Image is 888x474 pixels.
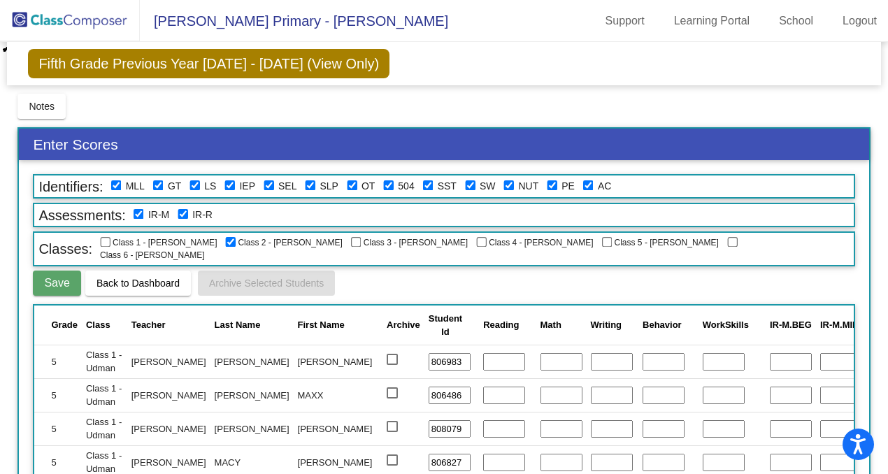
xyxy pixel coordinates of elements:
div: Reading [483,318,531,332]
span: Class 2 - [PERSON_NAME] [225,238,342,247]
label: Parental Engagement [561,179,575,194]
label: Reading-Writing-Math IEP [239,179,255,194]
label: Attendance Concerns [598,179,611,194]
div: Math [540,318,582,332]
td: 5 [34,345,82,378]
button: Notes [17,94,66,119]
label: Occupational Therapy IEP [361,179,375,194]
span: IR-M.BEG [770,319,812,330]
td: [PERSON_NAME] [127,378,210,412]
label: Speech IEP [320,179,338,194]
th: Grade [34,306,82,345]
span: Classes: [34,239,96,259]
span: Class 1 - [PERSON_NAME] [100,238,217,247]
td: [PERSON_NAME] [210,378,294,412]
span: Class 3 - [PERSON_NAME] [351,238,468,247]
label: SST Referral [438,179,457,194]
div: Behavior [643,318,682,332]
div: Class [86,318,110,332]
td: 5 [34,378,82,412]
div: WorkSkills [703,318,761,332]
span: Class 4 - [PERSON_NAME] [476,238,593,247]
td: 5 [34,412,82,445]
div: Behavior [643,318,694,332]
td: [PERSON_NAME] [210,345,294,378]
span: Assessments: [34,206,129,225]
div: WorkSkills [703,318,749,332]
div: Writing [591,318,622,332]
label: i-Ready Math [148,208,169,222]
button: Back to Dashboard [85,271,191,296]
h3: Enter Scores [19,129,868,160]
td: Class 1 - Udman [82,345,127,378]
div: Reading [483,318,519,332]
div: Student Id [429,312,462,339]
span: Class 5 - [PERSON_NAME] [602,238,719,247]
a: Support [594,10,656,32]
td: [PERSON_NAME] [127,345,210,378]
span: Save [44,277,69,289]
span: Identifiers: [34,177,107,196]
div: Writing [591,318,635,332]
span: Archive Selected Students [209,278,324,289]
span: Back to Dashboard [96,278,180,289]
label: Multi Language Learner [126,179,145,194]
label: Gifted and Talented (Reach) [168,179,181,194]
td: [PERSON_NAME] [127,412,210,445]
span: IR-M.MID [820,319,859,330]
a: Learning Portal [663,10,761,32]
div: Last Name [215,318,289,332]
div: Teacher [131,318,166,332]
div: Teacher [131,318,206,332]
span: Fifth Grade Previous Year [DATE] - [DATE] (View Only) [28,49,389,78]
label: 504 Plan [398,179,414,194]
div: Student Id [429,312,475,339]
td: [PERSON_NAME] [294,345,383,378]
div: Math [540,318,561,332]
span: Notes [29,101,55,112]
a: School [768,10,824,32]
div: First Name [298,318,345,332]
label: I-Ready Reading [192,208,213,222]
span: [PERSON_NAME] Primary - [PERSON_NAME] [140,10,448,32]
span: Archive [387,319,420,330]
td: MAXX [294,378,383,412]
div: Class [86,318,123,332]
label: Nut Allergy [518,179,538,194]
td: Class 1 - Udman [82,412,127,445]
div: Last Name [215,318,261,332]
td: [PERSON_NAME] [210,412,294,445]
button: Archive Selected Students [198,271,335,296]
label: Life Skills [204,179,216,194]
label: School Wide Intervention [480,179,496,194]
a: Logout [831,10,888,32]
button: Save [33,271,80,296]
td: Class 1 - Udman [82,378,127,412]
div: First Name [298,318,379,332]
label: Social Emotional Learning IEP [278,179,296,194]
td: [PERSON_NAME] [294,412,383,445]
